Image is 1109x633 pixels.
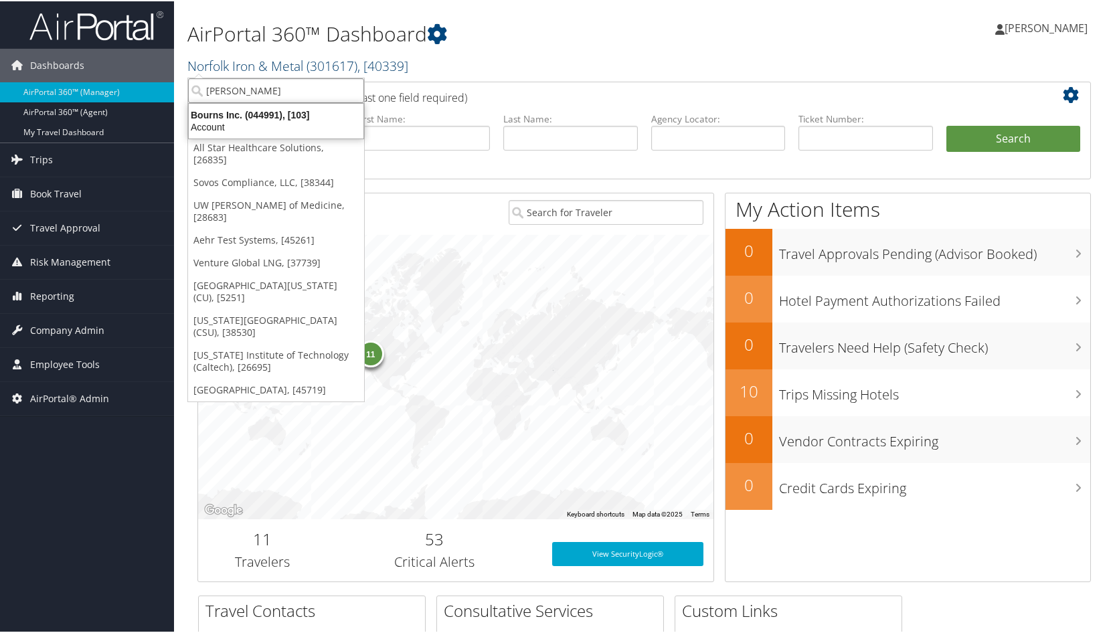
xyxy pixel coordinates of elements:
h3: Travelers Need Help (Safety Check) [779,331,1091,356]
label: Agency Locator: [651,111,786,124]
img: airportal-logo.png [29,9,163,40]
h3: Hotel Payment Authorizations Failed [779,284,1091,309]
h2: Airtinerary Lookup [208,83,1006,106]
h1: My Action Items [726,194,1091,222]
a: [GEOGRAPHIC_DATA], [45719] [188,377,364,400]
a: UW [PERSON_NAME] of Medicine, [28683] [188,193,364,228]
a: Open this area in Google Maps (opens a new window) [201,501,246,518]
a: All Star Healthcare Solutions, [26835] [188,135,364,170]
a: [GEOGRAPHIC_DATA][US_STATE] (CU), [5251] [188,273,364,308]
input: Search for Traveler [509,199,703,223]
img: Google [201,501,246,518]
a: 0Travelers Need Help (Safety Check) [726,321,1091,368]
div: Bourns Inc. (044991), [103] [181,108,371,120]
a: 0Vendor Contracts Expiring [726,415,1091,462]
span: Travel Approval [30,210,100,244]
a: 10Trips Missing Hotels [726,368,1091,415]
input: Search Accounts [188,77,364,102]
a: Aehr Test Systems, [45261] [188,228,364,250]
h2: 0 [726,472,772,495]
span: Trips [30,142,53,175]
h3: Trips Missing Hotels [779,377,1091,403]
a: Terms (opens in new tab) [691,509,709,517]
span: AirPortal® Admin [30,381,109,414]
span: Employee Tools [30,347,100,380]
span: [PERSON_NAME] [1005,19,1088,34]
h2: Custom Links [682,598,902,621]
h3: Travelers [208,551,317,570]
label: Ticket Number: [798,111,933,124]
a: Venture Global LNG, [37739] [188,250,364,273]
span: (at least one field required) [339,89,467,104]
a: 0Travel Approvals Pending (Advisor Booked) [726,228,1091,274]
h2: Travel Contacts [205,598,425,621]
label: Last Name: [503,111,638,124]
span: Company Admin [30,312,104,346]
span: ( 301617 ) [307,56,357,74]
a: Sovos Compliance, LLC, [38344] [188,170,364,193]
span: Dashboards [30,48,84,81]
span: , [ 40339 ] [357,56,408,74]
span: Book Travel [30,176,82,209]
h2: 11 [208,527,317,549]
h2: 0 [726,426,772,448]
button: Keyboard shortcuts [567,509,624,518]
a: Norfolk Iron & Metal [187,56,408,74]
h2: 53 [337,527,532,549]
a: 0Credit Cards Expiring [726,462,1091,509]
h3: Credit Cards Expiring [779,471,1091,496]
h3: Travel Approvals Pending (Advisor Booked) [779,237,1091,262]
h2: 0 [726,238,772,261]
div: 11 [357,339,384,365]
h3: Vendor Contracts Expiring [779,424,1091,450]
a: [PERSON_NAME] [995,7,1101,47]
a: 0Hotel Payment Authorizations Failed [726,274,1091,321]
label: First Name: [356,111,491,124]
h2: 10 [726,379,772,401]
h3: Critical Alerts [337,551,532,570]
div: Account [181,120,371,132]
button: Search [946,124,1081,151]
span: Reporting [30,278,74,312]
a: View SecurityLogic® [552,541,704,565]
h2: 0 [726,285,772,308]
h1: AirPortal 360™ Dashboard [187,19,796,47]
h2: Consultative Services [444,598,663,621]
a: [US_STATE][GEOGRAPHIC_DATA] (CSU), [38530] [188,308,364,343]
span: Map data ©2025 [632,509,683,517]
a: [US_STATE] Institute of Technology (Caltech), [26695] [188,343,364,377]
h2: 0 [726,332,772,355]
span: Risk Management [30,244,110,278]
